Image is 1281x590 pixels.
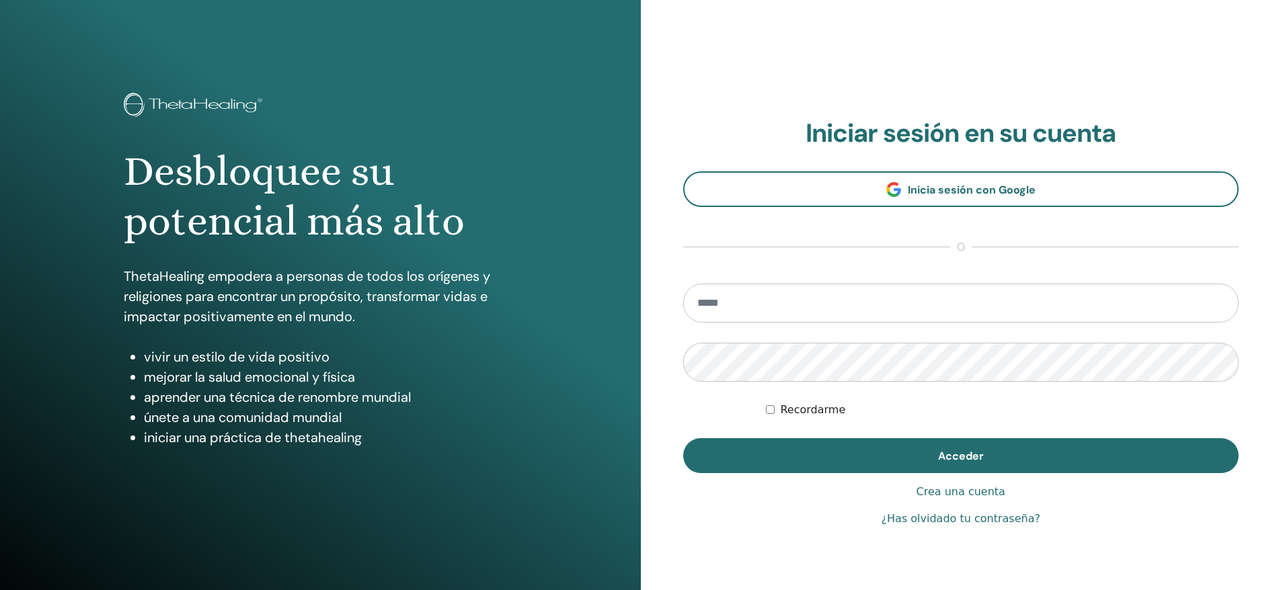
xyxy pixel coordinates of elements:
[908,183,1036,197] span: Inicia sesión con Google
[144,367,517,387] li: mejorar la salud emocional y física
[950,239,972,255] span: o
[124,146,517,247] h1: Desbloquee su potencial más alto
[144,347,517,367] li: vivir un estilo de vida positivo
[882,511,1040,527] a: ¿Has olvidado tu contraseña?
[683,438,1239,473] button: Acceder
[683,171,1239,207] a: Inicia sesión con Google
[938,449,984,463] span: Acceder
[124,266,517,327] p: ThetaHealing empodera a personas de todos los orígenes y religiones para encontrar un propósito, ...
[917,484,1005,500] a: Crea una cuenta
[144,427,517,448] li: iniciar una práctica de thetahealing
[766,402,1239,418] div: Mantenerme autenticado indefinidamente o hasta cerrar la sesión manualmente
[144,387,517,407] li: aprender una técnica de renombre mundial
[683,118,1239,149] h2: Iniciar sesión en su cuenta
[780,402,845,418] label: Recordarme
[144,407,517,427] li: únete a una comunidad mundial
